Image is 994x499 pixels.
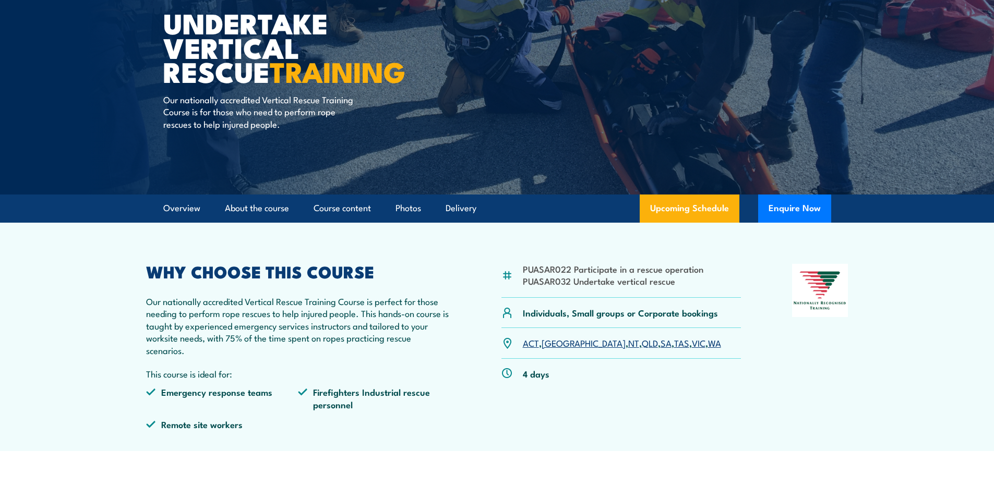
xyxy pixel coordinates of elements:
[758,194,831,223] button: Enquire Now
[163,10,421,83] h1: Undertake Vertical Rescue
[146,295,451,356] p: Our nationally accredited Vertical Rescue Training Course is perfect for those needing to perform...
[523,275,703,287] li: PUASAR032 Undertake vertical rescue
[270,49,405,92] strong: TRAINING
[523,337,721,349] p: , , , , , , ,
[661,336,672,349] a: SA
[314,194,371,222] a: Course content
[298,386,450,410] li: Firefighters Industrial rescue personnel
[692,336,705,349] a: VIC
[146,368,451,380] p: This course is ideal for:
[523,336,539,349] a: ACT
[146,264,451,278] h2: WHY CHOOSE THIS COURSE
[225,194,289,222] a: About the course
[523,307,718,319] p: Individuals, Small groups or Corporate bookings
[792,264,848,317] img: Nationally Recognised Training logo.
[674,336,689,349] a: TAS
[708,336,721,349] a: WA
[396,194,421,222] a: Photos
[628,336,639,349] a: NT
[523,368,549,380] p: 4 days
[542,336,626,349] a: [GEOGRAPHIC_DATA]
[146,418,298,430] li: Remote site workers
[163,93,354,130] p: Our nationally accredited Vertical Rescue Training Course is for those who need to perform rope r...
[523,263,703,275] li: PUASAR022 Participate in a rescue operation
[640,194,739,223] a: Upcoming Schedule
[146,386,298,410] li: Emergency response teams
[642,336,658,349] a: QLD
[163,194,200,222] a: Overview
[446,194,476,222] a: Delivery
